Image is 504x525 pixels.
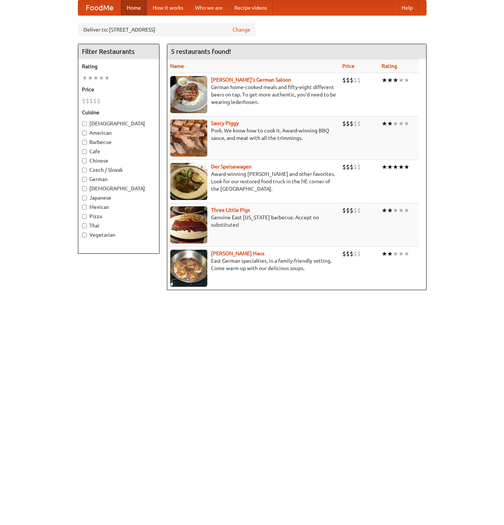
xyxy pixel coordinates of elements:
[398,206,404,214] li: ★
[89,97,93,105] li: $
[82,194,155,201] label: Japanese
[350,163,353,171] li: $
[147,0,189,15] a: How it works
[170,83,336,106] p: German home-cooked meals and fifty-eight different beers on tap. To get more authentic, you'd nee...
[357,119,361,128] li: $
[82,223,87,228] input: Thai
[82,168,87,173] input: Czech / Slovak
[211,77,291,83] a: [PERSON_NAME]'s German Saloon
[170,76,207,113] img: esthers.jpg
[170,214,336,229] p: Genuine East [US_STATE] barbecue. Accept no substitutes!
[82,213,155,220] label: Pizza
[387,250,393,258] li: ★
[170,170,336,193] p: Award-winning [PERSON_NAME] and other favorites. Look for our restored food truck in the NE corne...
[353,206,357,214] li: $
[211,120,239,126] b: Saucy Piggy
[82,205,87,210] input: Mexican
[382,206,387,214] li: ★
[350,119,353,128] li: $
[170,127,336,142] p: Pork. We know how to cook it. Award-winning BBQ sauce, and meat with all the trimmings.
[357,206,361,214] li: $
[78,23,256,36] div: Deliver to: [STREET_ADDRESS]
[82,140,87,145] input: Barbecue
[387,206,393,214] li: ★
[211,207,250,213] b: Three Little Pigs
[82,157,155,164] label: Chinese
[211,250,264,256] a: [PERSON_NAME] Haus
[404,206,409,214] li: ★
[170,257,336,272] p: East German specialties, in a family-friendly setting. Come warm up with our delicious soups.
[342,163,346,171] li: $
[404,119,409,128] li: ★
[99,74,104,82] li: ★
[398,163,404,171] li: ★
[387,119,393,128] li: ★
[121,0,147,15] a: Home
[78,44,159,59] h4: Filter Restaurants
[382,119,387,128] li: ★
[353,119,357,128] li: $
[88,74,93,82] li: ★
[350,76,353,84] li: $
[393,163,398,171] li: ★
[82,222,155,229] label: Thai
[404,163,409,171] li: ★
[346,250,350,258] li: $
[170,119,207,157] img: saucy.jpg
[82,121,87,126] input: [DEMOGRAPHIC_DATA]
[342,250,346,258] li: $
[357,250,361,258] li: $
[346,119,350,128] li: $
[342,63,355,69] a: Price
[97,97,101,105] li: $
[93,97,97,105] li: $
[104,74,110,82] li: ★
[82,131,87,135] input: American
[393,206,398,214] li: ★
[82,175,155,183] label: German
[170,63,184,69] a: Name
[353,163,357,171] li: $
[82,203,155,211] label: Mexican
[346,76,350,84] li: $
[342,206,346,214] li: $
[82,86,155,93] h5: Price
[346,206,350,214] li: $
[82,129,155,137] label: American
[82,177,87,182] input: German
[171,48,231,55] ng-pluralize: 5 restaurants found!
[342,119,346,128] li: $
[93,74,99,82] li: ★
[233,26,250,33] a: Change
[387,163,393,171] li: ★
[82,97,86,105] li: $
[353,250,357,258] li: $
[211,164,251,170] a: Der Speisewagen
[350,250,353,258] li: $
[393,119,398,128] li: ★
[82,138,155,146] label: Barbecue
[82,185,155,192] label: [DEMOGRAPHIC_DATA]
[387,76,393,84] li: ★
[86,97,89,105] li: $
[82,148,155,155] label: Cafe
[170,163,207,200] img: speisewagen.jpg
[404,250,409,258] li: ★
[82,149,87,154] input: Cafe
[396,0,419,15] a: Help
[382,163,387,171] li: ★
[170,206,207,243] img: littlepigs.jpg
[78,0,121,15] a: FoodMe
[357,76,361,84] li: $
[82,63,155,70] h5: Rating
[342,76,346,84] li: $
[404,76,409,84] li: ★
[228,0,273,15] a: Recipe videos
[398,119,404,128] li: ★
[82,233,87,237] input: Vegetarian
[82,231,155,239] label: Vegetarian
[398,250,404,258] li: ★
